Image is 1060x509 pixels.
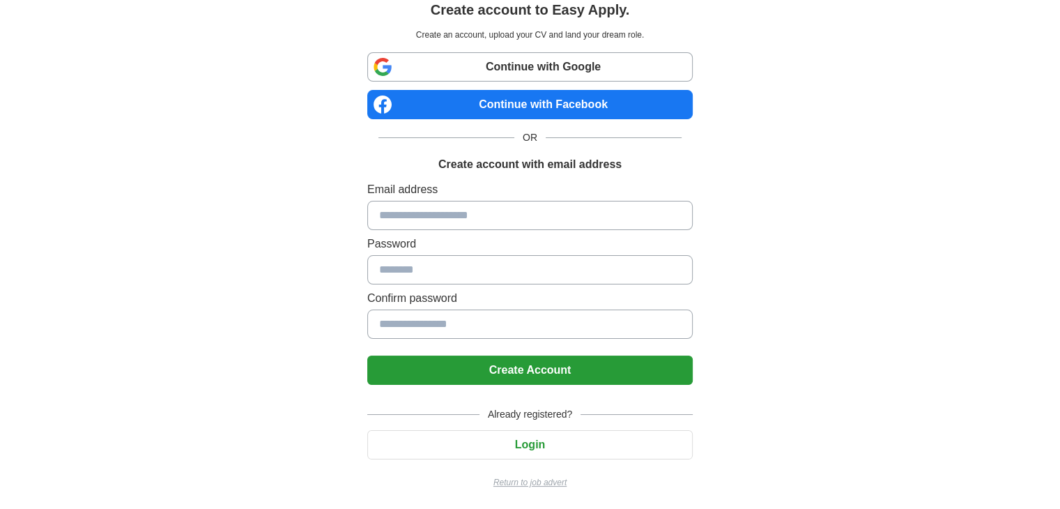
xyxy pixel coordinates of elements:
[367,476,693,489] a: Return to job advert
[367,52,693,82] a: Continue with Google
[438,156,622,173] h1: Create account with email address
[370,29,690,41] p: Create an account, upload your CV and land your dream role.
[367,430,693,459] button: Login
[367,439,693,450] a: Login
[367,290,693,307] label: Confirm password
[367,90,693,119] a: Continue with Facebook
[367,356,693,385] button: Create Account
[479,407,581,422] span: Already registered?
[514,130,546,145] span: OR
[367,236,693,252] label: Password
[367,181,693,198] label: Email address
